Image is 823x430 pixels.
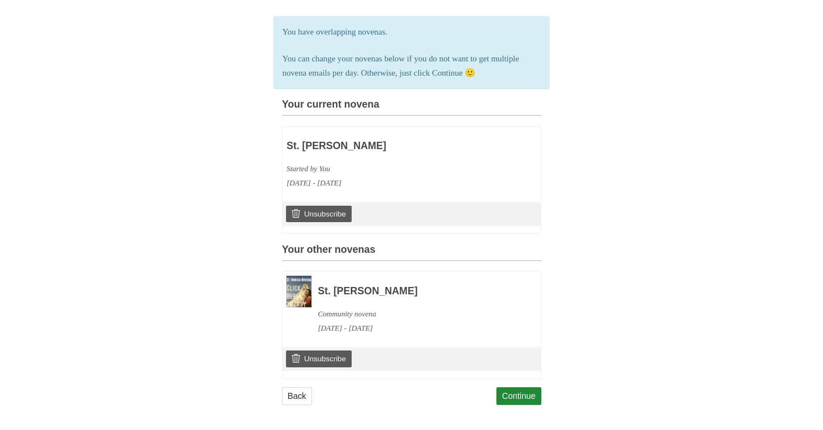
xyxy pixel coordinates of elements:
[286,350,351,367] a: Unsubscribe
[283,25,541,39] p: You have overlapping novenas.
[318,307,518,321] div: Community novena
[286,206,351,222] a: Unsubscribe
[318,286,518,297] h3: St. [PERSON_NAME]
[286,140,486,152] h3: St. [PERSON_NAME]
[283,52,541,80] p: You can change your novenas below if you do not want to get multiple novena emails per day. Other...
[286,162,486,176] div: Started by You
[282,99,541,116] h3: Your current novena
[496,387,541,405] a: Continue
[282,387,312,405] a: Back
[286,176,486,190] div: [DATE] - [DATE]
[286,276,311,307] img: Novena image
[318,321,518,335] div: [DATE] - [DATE]
[282,244,541,261] h3: Your other novenas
